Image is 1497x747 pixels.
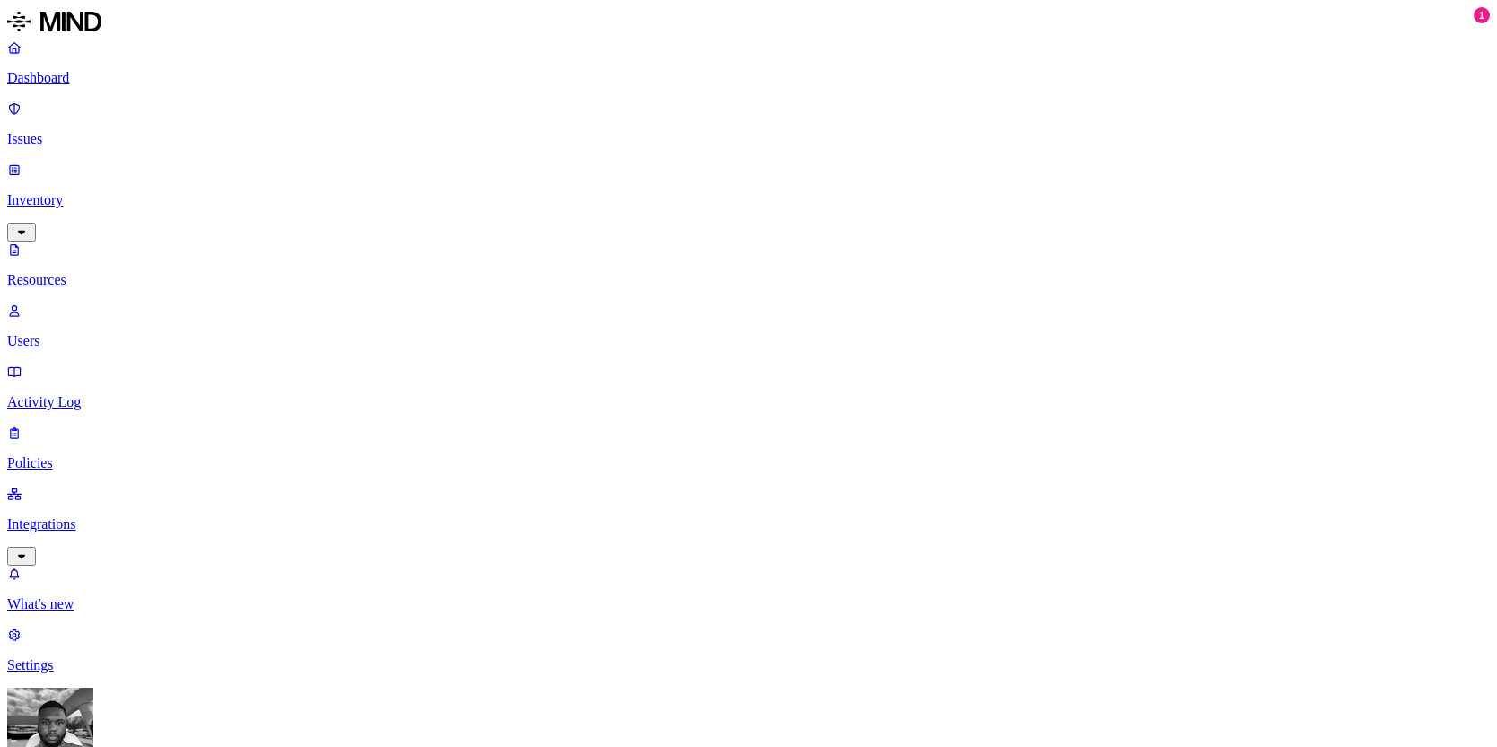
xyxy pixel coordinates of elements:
img: MIND [7,7,101,36]
p: Inventory [7,192,1490,208]
p: Users [7,333,1490,349]
a: Activity Log [7,364,1490,410]
a: Resources [7,242,1490,288]
a: Integrations [7,486,1490,563]
a: Inventory [7,162,1490,239]
p: Activity Log [7,394,1490,410]
a: What's new [7,566,1490,612]
p: Settings [7,657,1490,673]
p: Integrations [7,516,1490,532]
a: MIND [7,7,1490,40]
p: What's new [7,596,1490,612]
a: Dashboard [7,40,1490,86]
div: 1 [1474,7,1490,23]
a: Issues [7,101,1490,147]
a: Settings [7,627,1490,673]
a: Policies [7,425,1490,471]
a: Users [7,303,1490,349]
p: Resources [7,272,1490,288]
p: Issues [7,131,1490,147]
p: Policies [7,455,1490,471]
p: Dashboard [7,70,1490,86]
